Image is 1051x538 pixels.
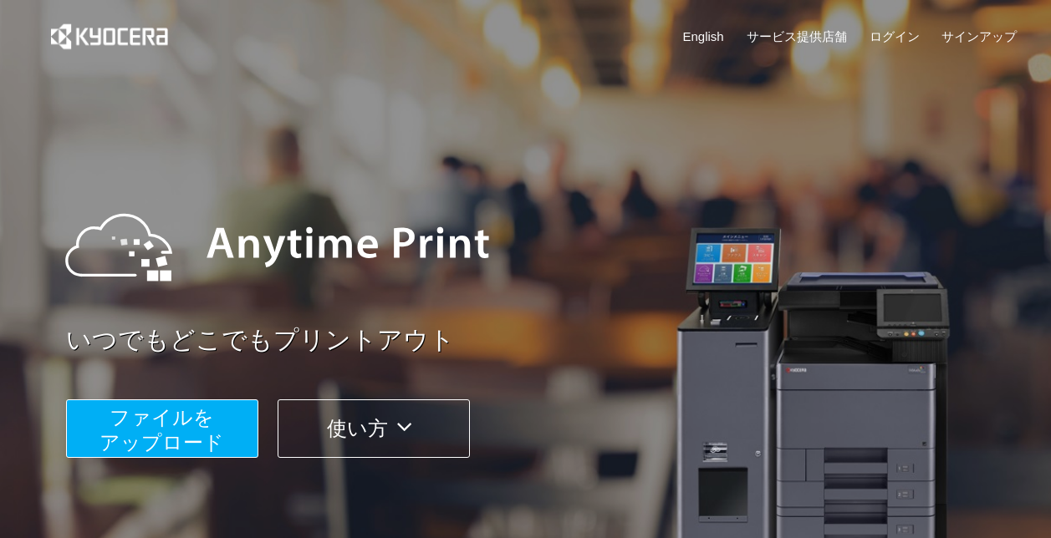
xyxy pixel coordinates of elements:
a: サインアップ [941,28,1017,45]
span: ファイルを ​​アップロード [99,406,224,454]
a: English [683,28,724,45]
button: 使い方 [278,399,470,458]
a: ログイン [870,28,920,45]
button: ファイルを​​アップロード [66,399,258,458]
a: いつでもどこでもプリントアウト [66,322,1028,358]
a: サービス提供店舗 [747,28,847,45]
